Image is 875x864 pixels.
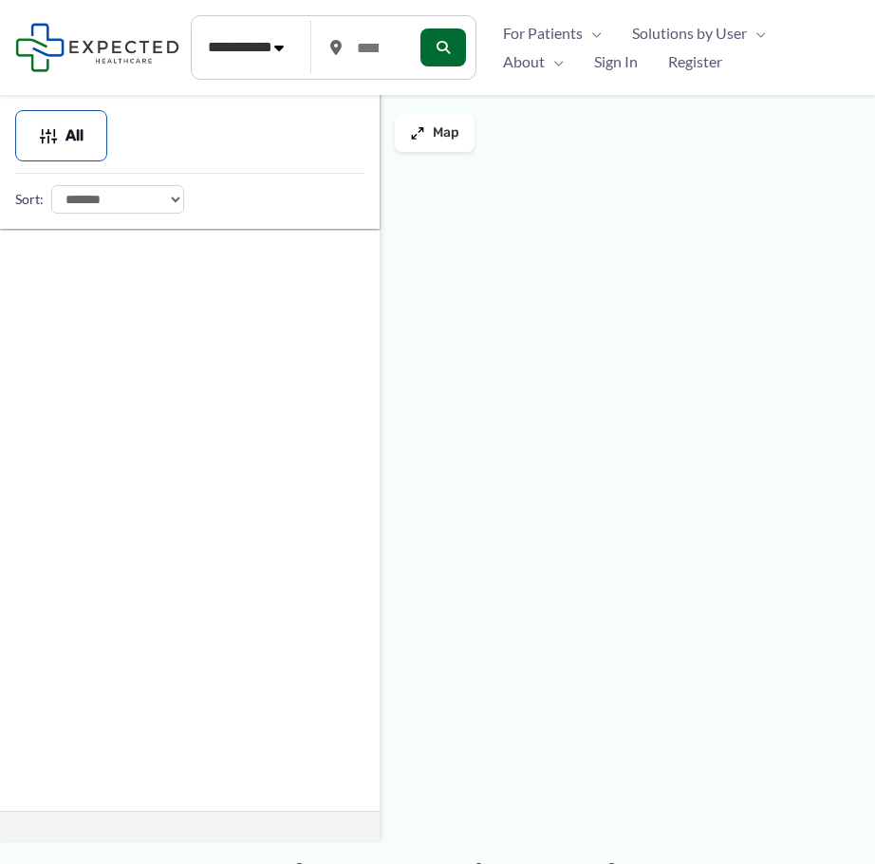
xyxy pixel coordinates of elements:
[747,19,766,47] span: Menu Toggle
[15,110,107,161] button: All
[15,23,179,71] img: Expected Healthcare Logo - side, dark font, small
[545,47,564,76] span: Menu Toggle
[583,19,602,47] span: Menu Toggle
[503,47,545,76] span: About
[503,19,583,47] span: For Patients
[15,187,44,212] label: Sort:
[632,19,747,47] span: Solutions by User
[668,47,722,76] span: Register
[488,19,617,47] a: For PatientsMenu Toggle
[653,47,737,76] a: Register
[488,47,579,76] a: AboutMenu Toggle
[617,19,781,47] a: Solutions by UserMenu Toggle
[433,125,459,141] span: Map
[395,114,475,152] button: Map
[594,47,638,76] span: Sign In
[65,129,84,142] span: All
[410,125,425,141] img: Maximize
[39,126,58,145] img: Filter
[579,47,653,76] a: Sign In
